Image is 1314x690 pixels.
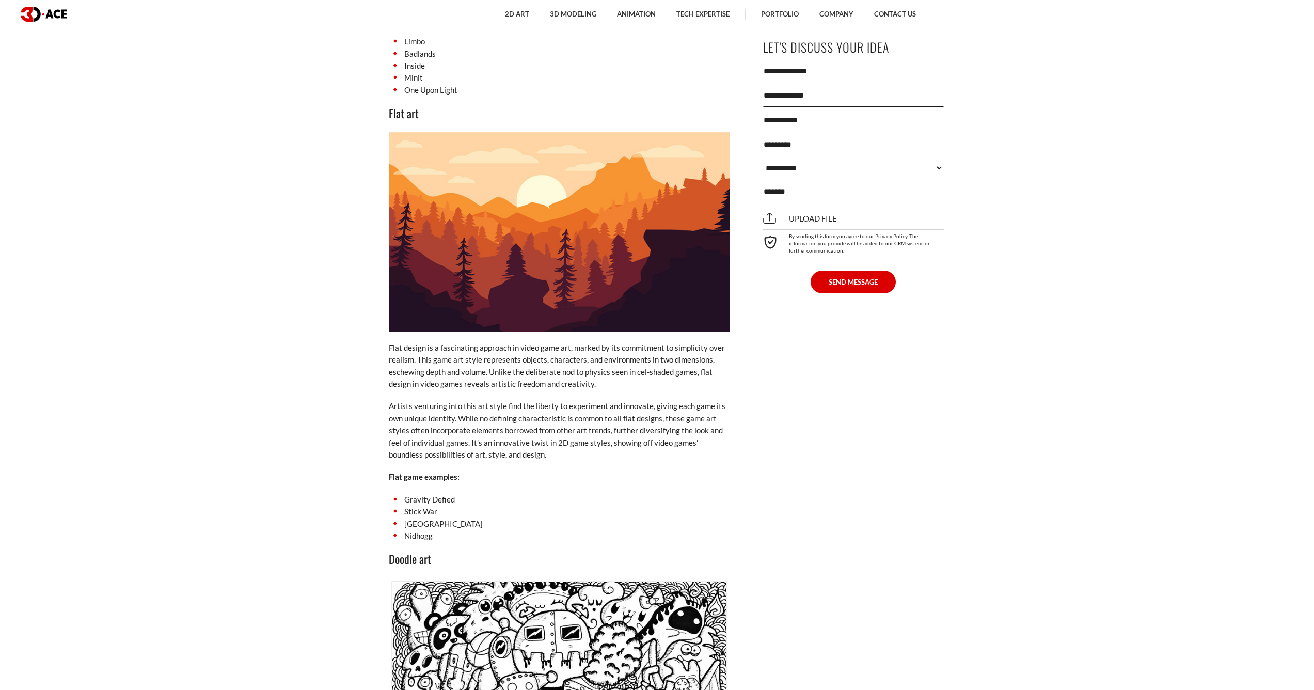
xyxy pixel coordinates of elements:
h3: Flat art [389,104,730,122]
li: Gravity Defied [389,494,730,506]
li: [GEOGRAPHIC_DATA] [389,518,730,530]
img: logo dark [21,7,67,22]
li: One Upon Light [389,84,730,96]
li: Nidhogg [389,530,730,542]
img: Flat art [389,132,730,331]
li: Minit [389,72,730,84]
li: Inside [389,60,730,72]
li: Limbo [389,36,730,48]
p: Flat design is a fascinating approach in video game art, marked by its commitment to simplicity o... [389,342,730,390]
span: Upload file [763,214,837,223]
div: By sending this form you agree to our Privacy Policy. The information you provide will be added t... [763,229,944,254]
button: SEND MESSAGE [811,271,896,293]
h3: Doodle art [389,550,730,568]
strong: Flat game examples: [389,472,460,481]
li: Badlands [389,48,730,60]
li: Stick War [389,506,730,517]
p: Let's Discuss Your Idea [763,36,944,59]
p: Artists venturing into this art style find the liberty to experiment and innovate, giving each ga... [389,400,730,461]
